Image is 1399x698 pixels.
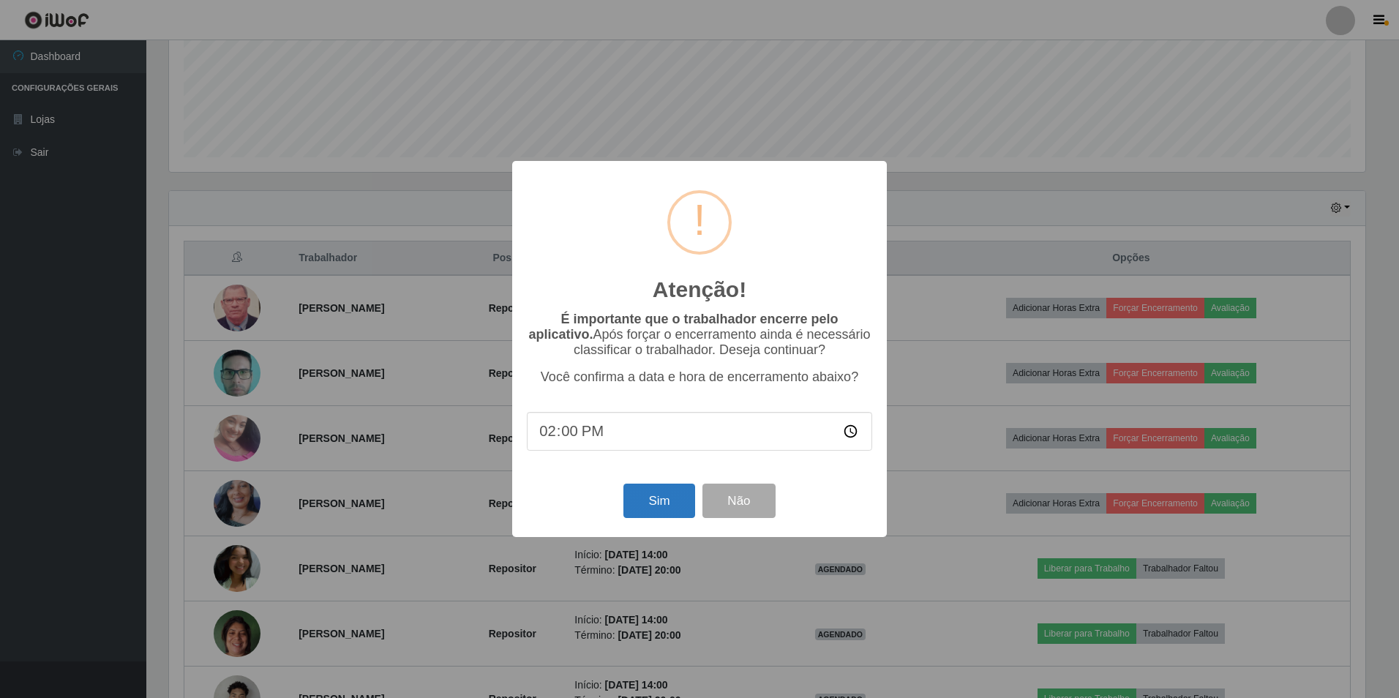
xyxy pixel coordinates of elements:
b: É importante que o trabalhador encerre pelo aplicativo. [528,312,838,342]
button: Sim [623,484,694,518]
p: Você confirma a data e hora de encerramento abaixo? [527,369,872,385]
p: Após forçar o encerramento ainda é necessário classificar o trabalhador. Deseja continuar? [527,312,872,358]
button: Não [702,484,775,518]
h2: Atenção! [653,277,746,303]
